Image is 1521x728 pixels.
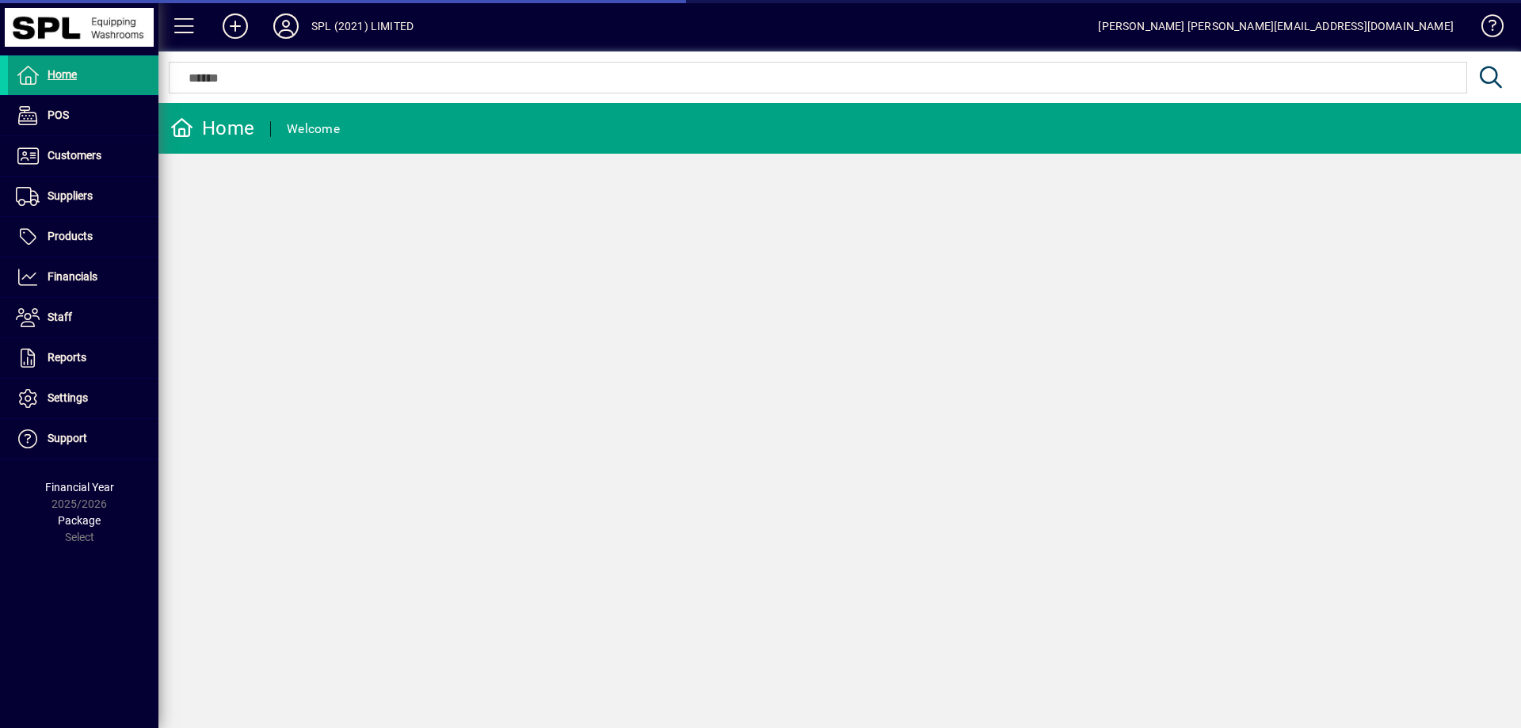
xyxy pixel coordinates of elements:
[1470,3,1501,55] a: Knowledge Base
[48,109,69,121] span: POS
[170,116,254,141] div: Home
[48,270,97,283] span: Financials
[48,351,86,364] span: Reports
[8,217,158,257] a: Products
[48,432,87,444] span: Support
[48,311,72,323] span: Staff
[45,481,114,494] span: Financial Year
[48,149,101,162] span: Customers
[48,68,77,81] span: Home
[261,12,311,40] button: Profile
[8,338,158,378] a: Reports
[8,177,158,216] a: Suppliers
[210,12,261,40] button: Add
[8,379,158,418] a: Settings
[8,298,158,337] a: Staff
[48,230,93,242] span: Products
[48,189,93,202] span: Suppliers
[8,136,158,176] a: Customers
[8,257,158,297] a: Financials
[8,96,158,135] a: POS
[8,419,158,459] a: Support
[1098,13,1454,39] div: [PERSON_NAME] [PERSON_NAME][EMAIL_ADDRESS][DOMAIN_NAME]
[287,116,340,142] div: Welcome
[311,13,414,39] div: SPL (2021) LIMITED
[48,391,88,404] span: Settings
[58,514,101,527] span: Package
